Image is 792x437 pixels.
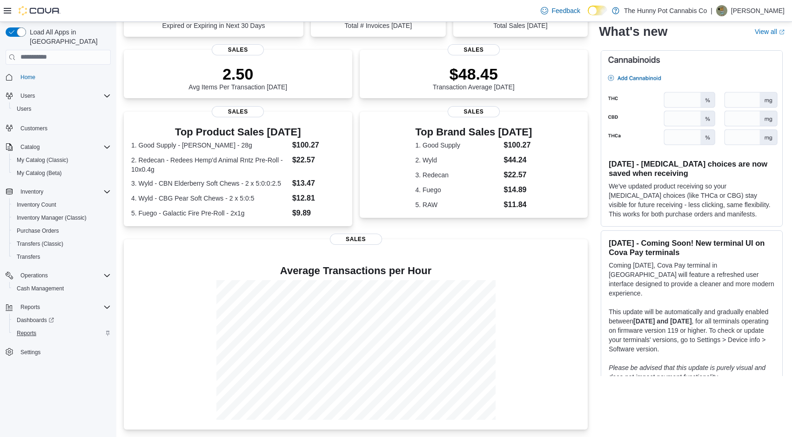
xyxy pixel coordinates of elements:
p: | [711,5,712,16]
span: Dashboards [17,316,54,324]
span: Home [17,71,111,83]
span: Customers [17,122,111,134]
h3: [DATE] - Coming Soon! New terminal UI on Cova Pay terminals [609,238,775,257]
span: Operations [17,270,111,281]
nav: Complex example [6,67,111,383]
a: Transfers (Classic) [13,238,67,249]
dt: 5. Fuego - Galactic Fire Pre-Roll - 2x1g [131,208,289,218]
span: Transfers [13,251,111,262]
span: Transfers (Classic) [13,238,111,249]
span: Sales [448,106,500,117]
button: Inventory Manager (Classic) [9,211,114,224]
span: Load All Apps in [GEOGRAPHIC_DATA] [26,27,111,46]
span: Inventory Count [13,199,111,210]
dd: $13.47 [292,178,345,189]
span: My Catalog (Beta) [13,168,111,179]
dd: $22.57 [292,155,345,166]
dt: 2. Wyld [415,155,500,165]
p: [PERSON_NAME] [731,5,785,16]
dd: $14.89 [504,184,532,195]
span: Sales [330,234,382,245]
p: 2.50 [188,65,287,83]
p: The Hunny Pot Cannabis Co [624,5,707,16]
button: My Catalog (Classic) [9,154,114,167]
span: Cash Management [13,283,111,294]
a: Reports [13,328,40,339]
span: Inventory Count [17,201,56,208]
button: Cash Management [9,282,114,295]
span: Reports [13,328,111,339]
a: Users [13,103,35,114]
button: Operations [17,270,52,281]
p: $48.45 [433,65,515,83]
dt: 3. Wyld - CBN Elderberry Soft Chews - 2 x 5:0:0:2.5 [131,179,289,188]
span: Home [20,74,35,81]
a: Home [17,72,39,83]
button: Transfers (Classic) [9,237,114,250]
button: Catalog [2,141,114,154]
span: Settings [20,349,40,356]
a: Purchase Orders [13,225,63,236]
a: Dashboards [9,314,114,327]
button: Users [2,89,114,102]
span: Users [13,103,111,114]
h3: Top Brand Sales [DATE] [415,127,532,138]
span: Users [17,105,31,113]
a: Transfers [13,251,44,262]
span: Purchase Orders [17,227,59,235]
svg: External link [779,29,785,35]
p: We've updated product receiving so your [MEDICAL_DATA] choices (like THCa or CBG) stay visible fo... [609,182,775,219]
button: Inventory Count [9,198,114,211]
dd: $44.24 [504,155,532,166]
span: Transfers [17,253,40,261]
h4: Average Transactions per Hour [131,265,580,276]
span: Dashboards [13,315,111,326]
dt: 1. Good Supply [415,141,500,150]
div: Transaction Average [DATE] [433,65,515,91]
span: Dark Mode [588,15,588,16]
button: Purchase Orders [9,224,114,237]
p: Coming [DATE], Cova Pay terminal in [GEOGRAPHIC_DATA] will feature a refreshed user interface des... [609,261,775,298]
a: My Catalog (Beta) [13,168,66,179]
button: Reports [2,301,114,314]
span: Users [20,92,35,100]
button: My Catalog (Beta) [9,167,114,180]
span: My Catalog (Classic) [17,156,68,164]
button: Inventory [17,186,47,197]
a: Inventory Count [13,199,60,210]
h3: Top Product Sales [DATE] [131,127,345,138]
dd: $100.27 [292,140,345,151]
span: Settings [17,346,111,358]
dd: $22.57 [504,169,532,181]
dt: 4. Fuego [415,185,500,195]
span: Catalog [20,143,40,151]
dt: 3. Redecan [415,170,500,180]
img: Cova [19,6,60,15]
button: Customers [2,121,114,134]
input: Dark Mode [588,6,607,15]
p: This update will be automatically and gradually enabled between , for all terminals operating on ... [609,307,775,354]
span: Reports [17,302,111,313]
a: Cash Management [13,283,67,294]
dt: 5. RAW [415,200,500,209]
span: My Catalog (Classic) [13,155,111,166]
h3: [DATE] - [MEDICAL_DATA] choices are now saved when receiving [609,159,775,178]
span: Reports [17,329,36,337]
dt: 1. Good Supply - [PERSON_NAME] - 28g [131,141,289,150]
button: Settings [2,345,114,359]
span: Reports [20,303,40,311]
span: Customers [20,125,47,132]
span: Sales [448,44,500,55]
span: Catalog [17,141,111,153]
button: Users [17,90,39,101]
button: Reports [9,327,114,340]
a: Customers [17,123,51,134]
button: Transfers [9,250,114,263]
span: Sales [212,106,264,117]
span: Operations [20,272,48,279]
dd: $12.81 [292,193,345,204]
dd: $100.27 [504,140,532,151]
span: Feedback [552,6,580,15]
strong: [DATE] and [DATE] [633,317,691,325]
a: Inventory Manager (Classic) [13,212,90,223]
